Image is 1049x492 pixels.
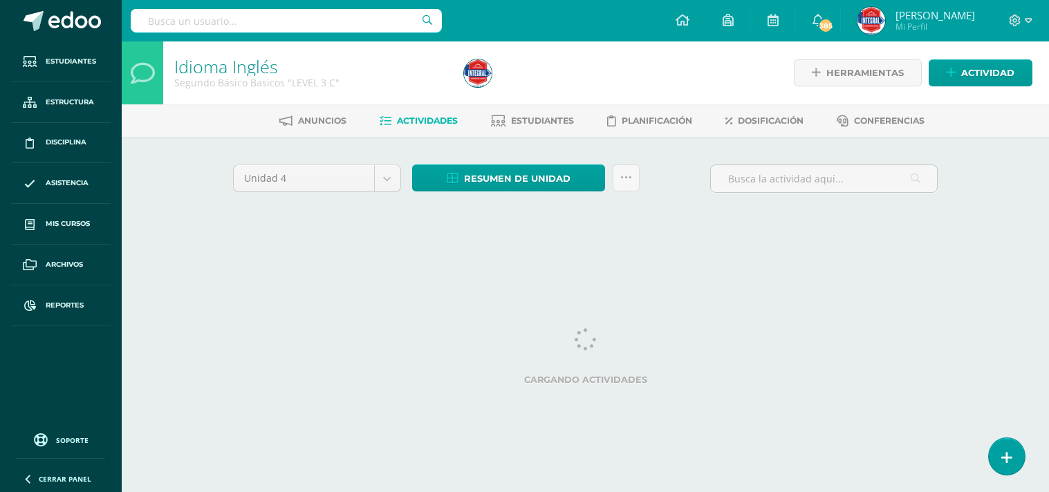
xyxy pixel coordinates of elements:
span: Herramientas [826,60,904,86]
img: d1da2dc1c04de5bed0912d2e680c543a.png [857,7,885,35]
div: Segundo Básico Basicos 'LEVEL 3 C' [174,76,447,89]
a: Dosificación [725,110,804,132]
a: Estudiantes [11,41,111,82]
span: Planificación [622,115,692,126]
a: Idioma Inglés [174,55,278,78]
span: Actividad [961,60,1014,86]
span: 385 [818,18,833,33]
span: Conferencias [854,115,925,126]
span: Cerrar panel [39,474,91,484]
span: Actividades [397,115,458,126]
a: Anuncios [279,110,346,132]
a: Actividades [380,110,458,132]
a: Unidad 4 [234,165,400,191]
a: Estructura [11,82,111,123]
input: Busca un usuario... [131,9,442,32]
span: Disciplina [46,137,86,148]
a: Reportes [11,285,111,326]
a: Asistencia [11,163,111,204]
span: [PERSON_NAME] [895,8,975,22]
span: Resumen de unidad [464,166,570,191]
a: Actividad [929,59,1032,86]
a: Mis cursos [11,204,111,245]
a: Archivos [11,245,111,285]
span: Soporte [56,435,89,445]
a: Estudiantes [491,110,574,132]
a: Herramientas [794,59,922,86]
input: Busca la actividad aquí... [711,165,937,192]
span: Mi Perfil [895,21,975,32]
span: Estructura [46,97,94,108]
span: Anuncios [298,115,346,126]
a: Soporte [17,430,105,448]
span: Reportes [46,300,84,311]
span: Unidad 4 [244,165,364,191]
a: Planificación [607,110,692,132]
span: Archivos [46,259,83,270]
a: Conferencias [837,110,925,132]
label: Cargando actividades [233,375,938,385]
img: 0f1066ccd690ba2dcf7bdb843d909207.png [464,59,492,87]
span: Mis cursos [46,218,90,229]
h1: Idioma Inglés [174,57,447,76]
span: Estudiantes [511,115,574,126]
a: Disciplina [11,123,111,164]
a: Resumen de unidad [412,164,605,191]
span: Asistencia [46,178,89,189]
span: Dosificación [738,115,804,126]
span: Estudiantes [46,56,96,67]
